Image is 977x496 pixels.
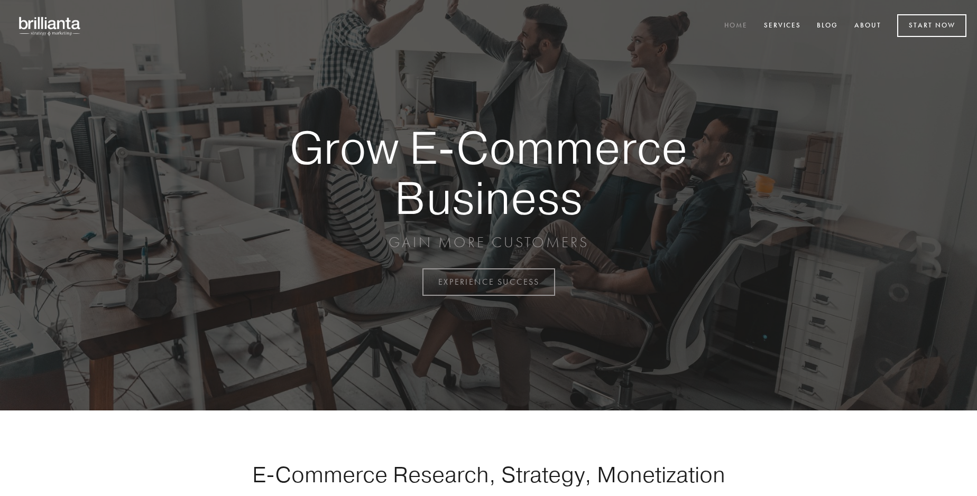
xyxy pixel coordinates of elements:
p: GAIN MORE CUSTOMERS [253,233,724,252]
a: About [847,17,888,35]
a: Home [717,17,754,35]
a: Start Now [897,14,966,37]
img: brillianta - research, strategy, marketing [11,11,90,41]
a: Blog [810,17,845,35]
a: Services [757,17,808,35]
a: EXPERIENCE SUCCESS [422,268,555,296]
h1: E-Commerce Research, Strategy, Monetization [219,461,758,488]
strong: Grow E-Commerce Business [253,123,724,222]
